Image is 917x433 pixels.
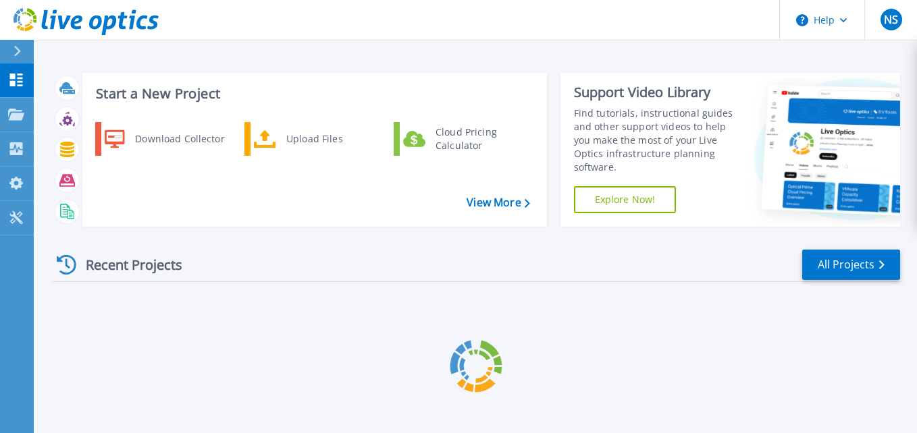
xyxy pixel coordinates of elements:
[95,122,234,156] a: Download Collector
[52,248,201,281] div: Recent Projects
[802,250,900,280] a: All Projects
[244,122,383,156] a: Upload Files
[467,196,529,209] a: View More
[394,122,532,156] a: Cloud Pricing Calculator
[280,125,379,152] div: Upload Files
[96,86,529,101] h3: Start a New Project
[574,107,743,174] div: Find tutorials, instructional guides and other support videos to help you make the most of your L...
[128,125,230,152] div: Download Collector
[574,186,677,213] a: Explore Now!
[429,125,529,152] div: Cloud Pricing Calculator
[574,84,743,101] div: Support Video Library
[884,14,898,25] span: NS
